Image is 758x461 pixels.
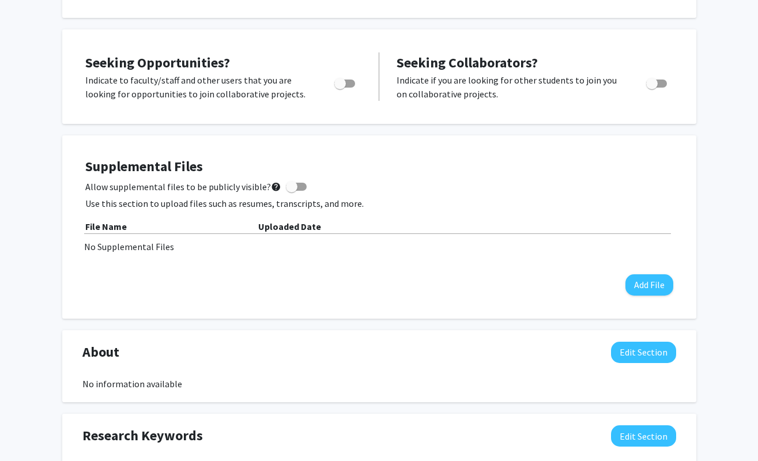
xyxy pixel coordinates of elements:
div: Toggle [642,73,673,90]
div: No information available [82,377,676,391]
iframe: Chat [9,409,49,452]
b: Uploaded Date [258,221,321,232]
h4: Supplemental Files [85,158,673,175]
div: No Supplemental Files [84,240,674,254]
span: About [82,342,119,362]
button: Edit About [611,342,676,363]
p: Indicate to faculty/staff and other users that you are looking for opportunities to join collabor... [85,73,312,101]
span: Research Keywords [82,425,203,446]
button: Add File [625,274,673,296]
span: Seeking Collaborators? [397,54,538,71]
button: Edit Research Keywords [611,425,676,447]
p: Use this section to upload files such as resumes, transcripts, and more. [85,197,673,210]
span: Allow supplemental files to be publicly visible? [85,180,281,194]
span: Seeking Opportunities? [85,54,230,71]
mat-icon: help [271,180,281,194]
p: Indicate if you are looking for other students to join you on collaborative projects. [397,73,624,101]
div: Toggle [330,73,361,90]
b: File Name [85,221,127,232]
